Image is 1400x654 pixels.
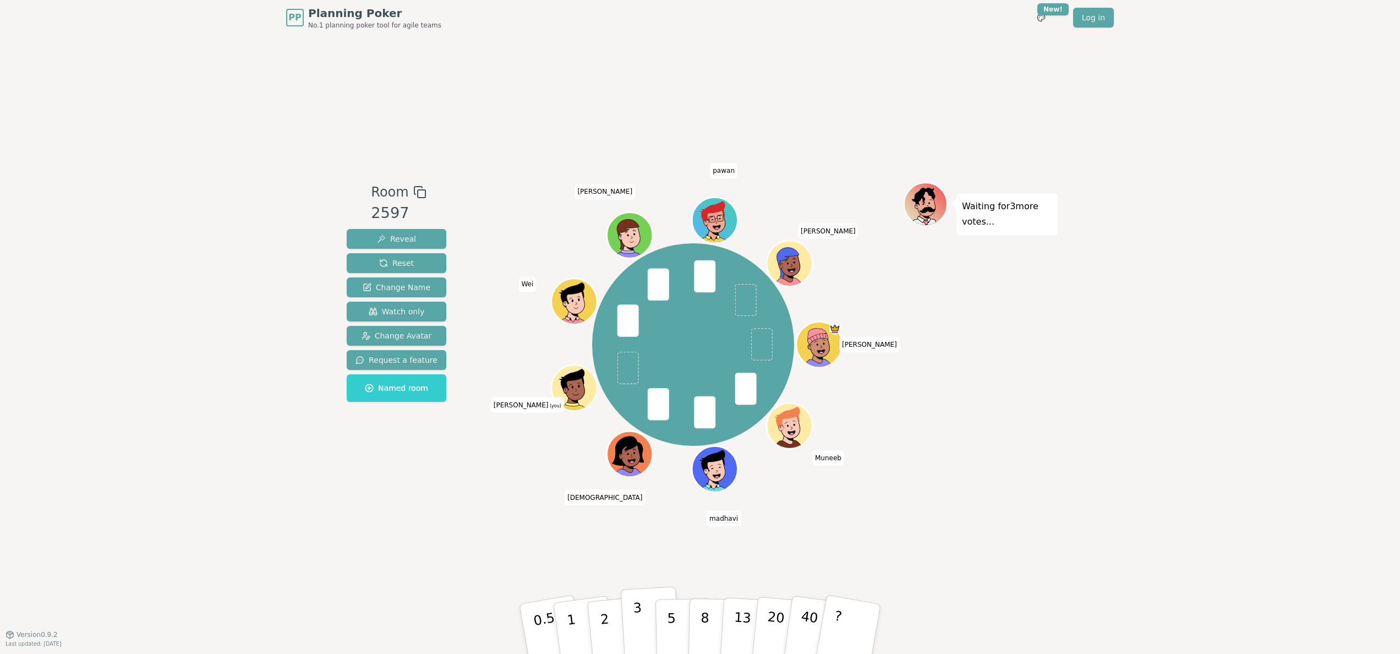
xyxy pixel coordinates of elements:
[347,350,446,370] button: Request a feature
[347,302,446,321] button: Watch only
[548,404,561,408] span: (you)
[710,163,737,178] span: Click to change your name
[1031,8,1051,28] button: New!
[347,229,446,249] button: Reveal
[829,323,841,335] span: Patrick is the host
[812,450,844,466] span: Click to change your name
[565,489,645,505] span: Click to change your name
[553,366,596,409] button: Click to change your avatar
[839,337,900,352] span: Click to change your name
[377,233,416,244] span: Reveal
[17,630,58,639] span: Version 0.9.2
[371,202,426,225] div: 2597
[347,326,446,346] button: Change Avatar
[379,258,414,269] span: Reset
[798,224,858,239] span: Click to change your name
[962,199,1052,230] p: Waiting for 3 more votes...
[369,306,425,317] span: Watch only
[347,277,446,297] button: Change Name
[518,276,536,292] span: Click to change your name
[356,355,437,366] span: Request a feature
[575,184,635,199] span: Click to change your name
[371,182,408,202] span: Room
[286,6,441,30] a: PPPlanning PokerNo.1 planning poker tool for agile teams
[6,641,62,647] span: Last updated: [DATE]
[362,330,432,341] span: Change Avatar
[707,511,741,526] span: Click to change your name
[347,374,446,402] button: Named room
[491,397,564,413] span: Click to change your name
[1073,8,1114,28] a: Log in
[308,6,441,21] span: Planning Poker
[1037,3,1069,15] div: New!
[347,253,446,273] button: Reset
[6,630,58,639] button: Version0.9.2
[288,11,301,24] span: PP
[308,21,441,30] span: No.1 planning poker tool for agile teams
[365,383,428,394] span: Named room
[363,282,430,293] span: Change Name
